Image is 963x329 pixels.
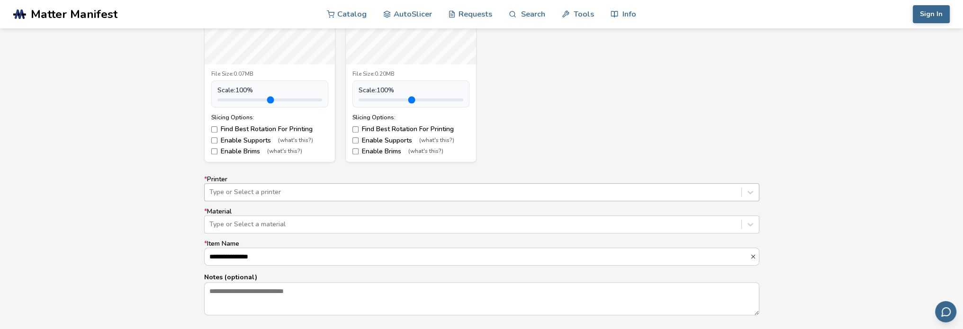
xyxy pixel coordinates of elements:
[205,248,750,265] input: *Item Name
[217,87,253,94] span: Scale: 100 %
[352,148,359,154] input: Enable Brims(what's this?)
[205,283,759,315] textarea: Notes (optional)
[31,8,117,21] span: Matter Manifest
[211,114,328,121] div: Slicing Options:
[408,148,443,155] span: (what's this?)
[211,71,328,78] div: File Size: 0.07MB
[352,114,469,121] div: Slicing Options:
[204,176,759,201] label: Printer
[935,301,956,322] button: Send feedback via email
[419,137,454,144] span: (what's this?)
[211,148,328,155] label: Enable Brims
[913,5,950,23] button: Sign In
[352,71,469,78] div: File Size: 0.20MB
[211,126,217,133] input: Find Best Rotation For Printing
[352,126,359,133] input: Find Best Rotation For Printing
[211,137,328,144] label: Enable Supports
[359,87,394,94] span: Scale: 100 %
[211,137,217,143] input: Enable Supports(what's this?)
[352,148,469,155] label: Enable Brims
[209,188,211,196] input: *PrinterType or Select a printer
[750,253,759,260] button: *Item Name
[211,148,217,154] input: Enable Brims(what's this?)
[204,272,759,282] p: Notes (optional)
[278,137,313,144] span: (what's this?)
[352,137,359,143] input: Enable Supports(what's this?)
[211,125,328,133] label: Find Best Rotation For Printing
[204,208,759,233] label: Material
[204,240,759,266] label: Item Name
[267,148,302,155] span: (what's this?)
[352,125,469,133] label: Find Best Rotation For Printing
[352,137,469,144] label: Enable Supports
[209,221,211,228] input: *MaterialType or Select a material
